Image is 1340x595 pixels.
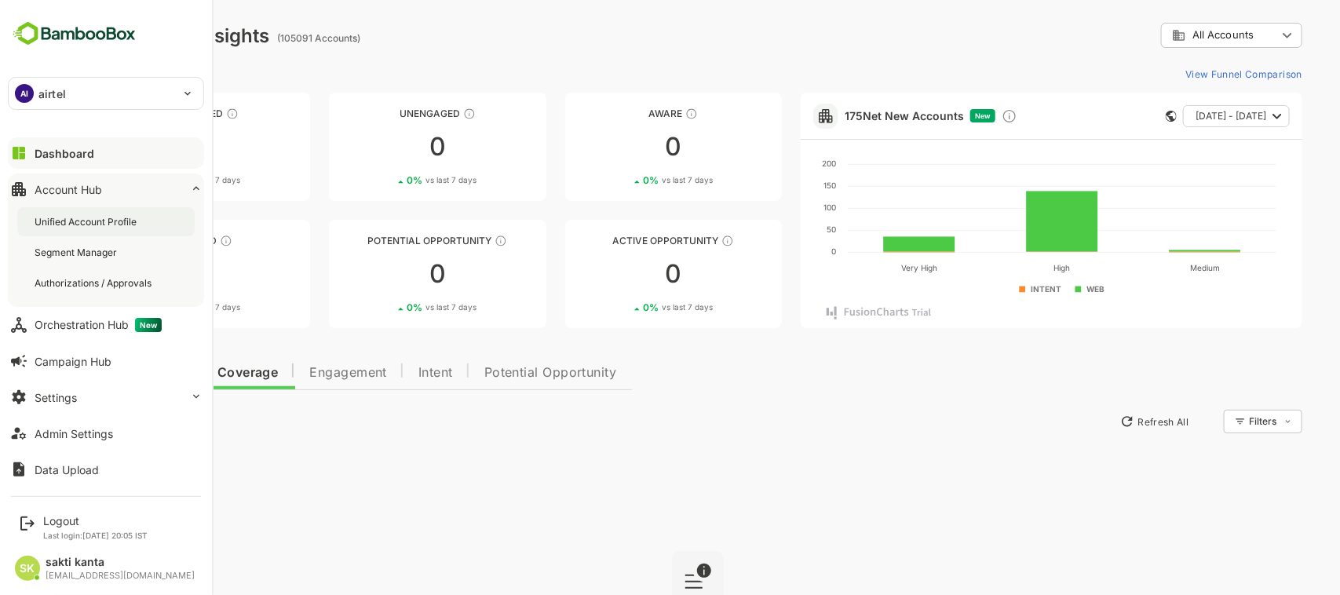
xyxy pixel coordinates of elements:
span: vs last 7 days [134,301,185,313]
a: Active OpportunityThese accounts have open opportunities which might be at any of the Sales Stage... [510,220,728,328]
div: [EMAIL_ADDRESS][DOMAIN_NAME] [46,571,195,581]
div: 0 [38,261,255,287]
div: 0 % [352,301,422,313]
button: Dashboard [8,137,204,169]
div: 0 % [352,174,422,186]
span: Potential Opportunity [429,367,562,379]
div: Admin Settings [35,427,113,440]
div: This card does not support filter and segments [1111,111,1122,122]
div: 0 [274,261,491,287]
span: vs last 7 days [607,301,658,313]
span: Intent [363,367,398,379]
div: 0 % [588,301,658,313]
a: UnengagedThese accounts have not shown enough engagement and need nurturing00%vs last 7 days [274,93,491,201]
div: Account Hub [35,183,102,196]
div: Filters [1194,415,1222,427]
text: 0 [776,246,781,256]
a: Potential OpportunityThese accounts are MQAs and can be passed on to Inside Sales00%vs last 7 days [274,220,491,328]
div: Orchestration Hub [35,318,162,332]
button: New Insights [38,407,152,436]
img: BambooboxFullLogoMark.5f36c76dfaba33ec1ec1367b70bb1252.svg [8,19,141,49]
div: Authorizations / Approvals [35,276,155,290]
div: Dashboard Insights [38,24,214,47]
button: [DATE] - [DATE] [1128,105,1235,127]
a: EngagedThese accounts are warm, further nurturing would qualify them to MQAs00%vs last 7 days [38,220,255,328]
span: vs last 7 days [371,174,422,186]
span: vs last 7 days [607,174,658,186]
button: Orchestration HubNew [8,309,204,341]
div: 0 [510,261,728,287]
div: Discover new ICP-fit accounts showing engagement — via intent surges, anonymous website visits, L... [947,108,962,124]
span: Data Quality and Coverage [53,367,223,379]
button: Data Upload [8,454,204,485]
div: Unengaged [274,108,491,119]
text: 150 [769,181,781,190]
span: vs last 7 days [134,174,185,186]
a: 175Net New Accounts [790,109,909,122]
text: Medium [1135,263,1165,272]
div: Dashboard [35,147,94,160]
span: New [135,318,162,332]
div: Unreached [38,108,255,119]
span: All Accounts [1137,29,1199,41]
button: Account Hub [8,173,204,205]
div: 0 [274,134,491,159]
button: View Funnel Comparison [1124,61,1247,86]
div: Aware [510,108,728,119]
button: Settings [8,381,204,413]
div: These accounts have not been engaged with for a defined time period [171,108,184,120]
div: AIairtel [9,78,203,109]
div: 0 [38,134,255,159]
div: These accounts have not shown enough engagement and need nurturing [408,108,421,120]
div: Unified Account Profile [35,215,140,228]
span: vs last 7 days [371,301,422,313]
div: Data Upload [35,463,99,476]
span: Engagement [254,367,332,379]
span: New [920,111,936,120]
div: Settings [35,391,77,404]
text: Very High [846,263,882,273]
div: These accounts are MQAs and can be passed on to Inside Sales [440,235,452,247]
div: SK [15,556,40,581]
text: 100 [769,203,781,212]
div: sakti kanta [46,556,195,569]
button: Admin Settings [8,418,204,449]
div: These accounts are warm, further nurturing would qualify them to MQAs [165,235,177,247]
div: Segment Manager [35,246,120,259]
div: 0 % [588,174,658,186]
text: High [999,263,1016,273]
ag: (105091 Accounts) [222,32,310,44]
div: Engaged [38,235,255,246]
span: [DATE] - [DATE] [1141,106,1211,126]
a: AwareThese accounts have just entered the buying cycle and need further nurturing00%vs last 7 days [510,93,728,201]
div: Filters [1192,407,1247,436]
text: 50 [772,224,781,234]
div: 0 % [115,301,185,313]
a: UnreachedThese accounts have not been engaged with for a defined time period00%vs last 7 days [38,93,255,201]
div: Logout [43,514,148,527]
p: airtel [38,86,66,102]
div: All Accounts [1106,20,1247,51]
div: 0 % [115,174,185,186]
div: These accounts have just entered the buying cycle and need further nurturing [630,108,643,120]
div: Active Opportunity [510,235,728,246]
div: Campaign Hub [35,355,111,368]
div: These accounts have open opportunities which might be at any of the Sales Stages [666,235,679,247]
div: Potential Opportunity [274,235,491,246]
button: Refresh All [1058,409,1141,434]
div: All Accounts [1117,28,1222,42]
div: AI [15,84,34,103]
button: Campaign Hub [8,345,204,377]
div: 0 [510,134,728,159]
text: 200 [767,159,781,168]
p: Last login: [DATE] 20:05 IST [43,531,148,540]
